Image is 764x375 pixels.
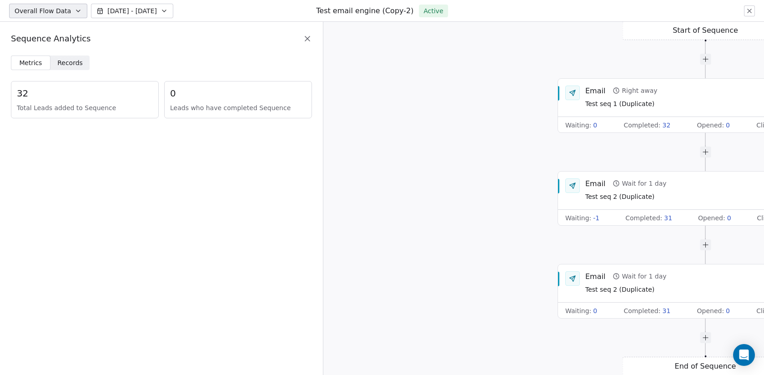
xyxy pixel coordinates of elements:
[593,121,597,130] span: 0
[15,6,71,15] span: Overall Flow Data
[623,121,660,130] span: Completed :
[662,121,670,130] span: 32
[625,213,662,223] span: Completed :
[170,103,306,112] span: Leads who have completed Sequence
[664,213,672,223] span: 31
[585,178,605,188] div: Email
[698,213,725,223] span: Opened :
[726,306,730,315] span: 0
[733,344,755,366] div: Open Intercom Messenger
[9,4,87,18] button: Overall Flow Data
[17,87,153,100] span: 32
[57,58,83,68] span: Records
[593,306,597,315] span: 0
[726,121,730,130] span: 0
[170,87,306,100] span: 0
[316,6,413,16] h1: Test email engine (Copy-2)
[697,306,724,315] span: Opened :
[565,121,591,130] span: Waiting :
[585,99,658,109] span: Test seq 1 (Duplicate)
[585,271,605,281] div: Email
[91,4,173,18] button: [DATE] - [DATE]
[593,213,599,223] span: -1
[727,213,731,223] span: 0
[697,121,724,130] span: Opened :
[11,33,90,45] span: Sequence Analytics
[107,6,157,15] span: [DATE] - [DATE]
[565,306,591,315] span: Waiting :
[17,103,153,112] span: Total Leads added to Sequence
[662,306,670,315] span: 31
[585,86,605,96] div: Email
[585,192,667,202] span: Test seq 2 (Duplicate)
[623,306,660,315] span: Completed :
[423,6,443,15] span: Active
[585,285,667,295] span: Test seq 2 (Duplicate)
[565,213,591,223] span: Waiting :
